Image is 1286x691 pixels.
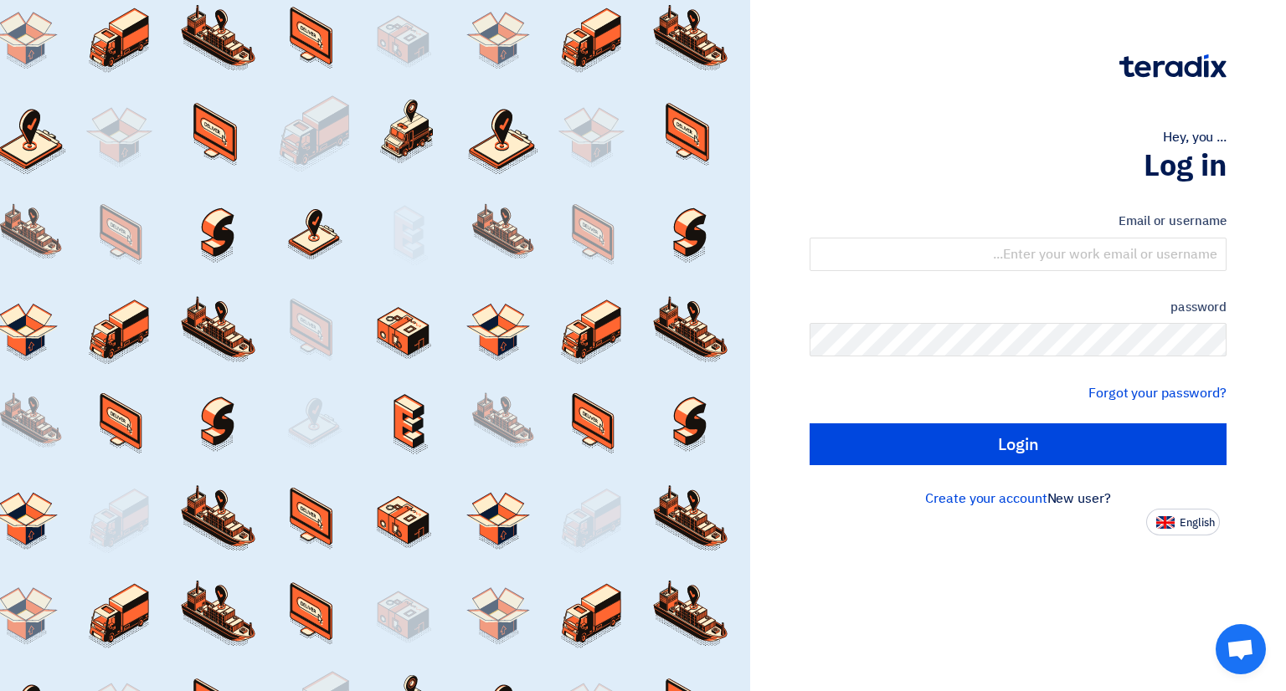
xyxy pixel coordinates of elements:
div: Open chat [1216,624,1266,674]
font: Email or username [1119,212,1227,230]
button: English [1146,509,1220,535]
font: Hey, you ... [1163,127,1227,147]
img: en-US.png [1156,516,1175,529]
font: Log in [1144,143,1227,188]
a: Create your account [925,489,1047,509]
input: Enter your work email or username... [810,238,1227,271]
input: Login [810,423,1227,465]
a: Forgot your password? [1088,383,1227,403]
font: password [1170,298,1227,316]
font: English [1180,514,1215,530]
img: Teradix logo [1119,54,1227,78]
font: New user? [1047,489,1111,509]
